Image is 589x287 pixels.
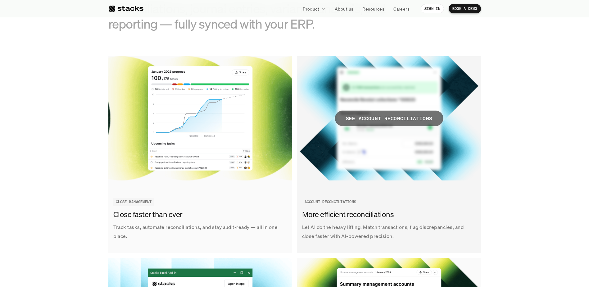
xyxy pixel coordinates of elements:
p: SEE ACCOUNT RECONCILIATIONS [346,114,432,123]
a: Track tasks, automate reconciliations, and stay audit-ready — all in one place.Close faster than ... [108,56,292,253]
h2: CLOSE MANAGEMENT [116,200,152,204]
a: Resources [359,3,388,14]
a: BOOK A DEMO [449,4,481,13]
a: Careers [390,3,413,14]
p: Careers [393,6,410,12]
a: SEE ACCOUNT RECONCILIATIONSLet AI do the heavy lifting. Match transactions, flag discrepancies, a... [297,56,481,253]
p: Product [303,6,319,12]
p: About us [335,6,353,12]
span: SEE ACCOUNT RECONCILIATIONS [335,111,443,126]
p: Resources [362,6,384,12]
p: Let AI do the heavy lifting. Match transactions, flag discrepancies, and close faster with AI-pow... [302,223,476,241]
h2: ACCOUNT RECONCILIATIONS [305,200,356,204]
a: Privacy Policy [73,144,101,148]
a: SIGN IN [421,4,444,13]
p: Track tasks, automate reconciliations, and stay audit-ready — all in one place. [113,223,287,241]
p: BOOK A DEMO [452,7,477,11]
h3: Close faster than ever [113,209,284,220]
p: SIGN IN [424,7,440,11]
h3: More efficient reconciliations [302,209,473,220]
a: About us [331,3,357,14]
